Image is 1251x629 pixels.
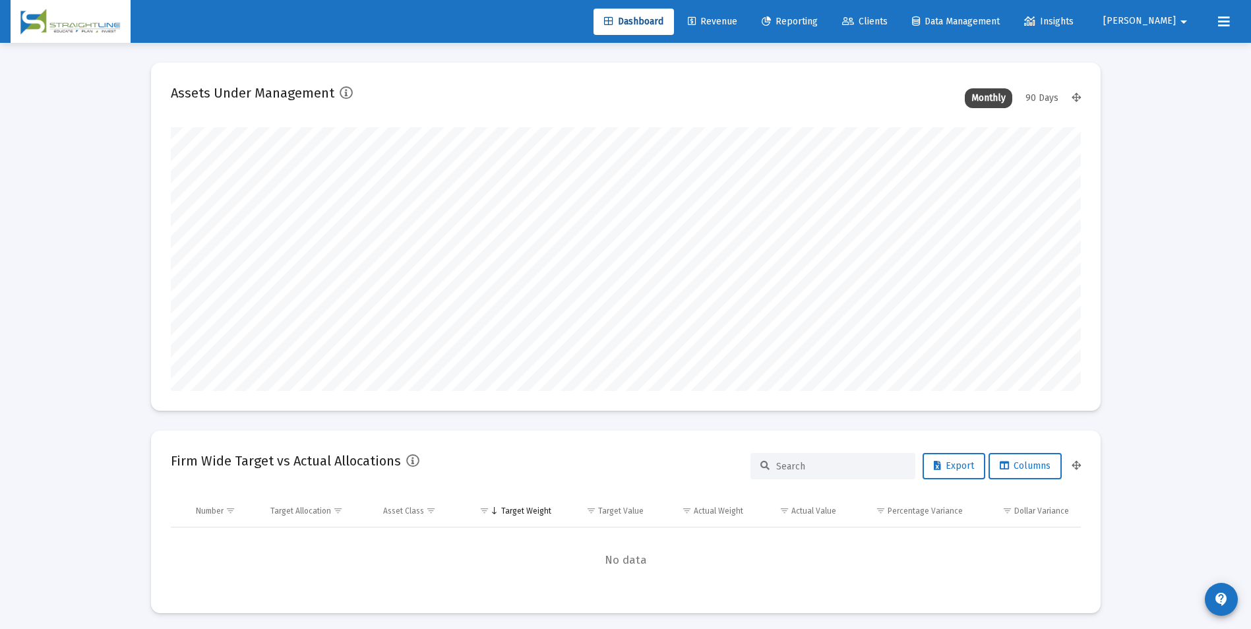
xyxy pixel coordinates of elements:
div: Percentage Variance [888,506,963,516]
h2: Firm Wide Target vs Actual Allocations [171,450,401,471]
td: Column Actual Value [752,495,845,527]
span: Show filter options for column 'Actual Value' [779,506,789,516]
a: Revenue [677,9,748,35]
span: Revenue [688,16,737,27]
div: Target Allocation [270,506,331,516]
div: Actual Weight [694,506,743,516]
td: Column Target Allocation [261,495,374,527]
span: Columns [1000,460,1051,471]
a: Data Management [901,9,1010,35]
a: Clients [832,9,898,35]
div: Target Value [598,506,644,516]
span: Show filter options for column 'Target Allocation' [333,506,343,516]
div: Asset Class [383,506,424,516]
td: Column Target Weight [462,495,561,527]
span: Show filter options for column 'Number' [226,506,235,516]
button: Export [923,453,985,479]
a: Insights [1014,9,1084,35]
td: Column Target Value [561,495,654,527]
div: Monthly [965,88,1012,108]
span: Show filter options for column 'Target Weight' [479,506,489,516]
td: Column Dollar Variance [972,495,1080,527]
td: Column Number [187,495,262,527]
span: Show filter options for column 'Actual Weight' [682,506,692,516]
span: Dashboard [604,16,663,27]
td: Column Asset Class [374,495,462,527]
td: Column Actual Weight [653,495,752,527]
span: Clients [842,16,888,27]
div: 90 Days [1019,88,1065,108]
img: Dashboard [20,9,121,35]
span: Data Management [912,16,1000,27]
span: Show filter options for column 'Target Value' [586,506,596,516]
span: Export [934,460,974,471]
div: Dollar Variance [1014,506,1069,516]
div: Data grid [171,495,1081,593]
mat-icon: contact_support [1213,591,1229,607]
mat-icon: arrow_drop_down [1176,9,1192,35]
span: Show filter options for column 'Asset Class' [426,506,436,516]
button: Columns [989,453,1062,479]
span: Show filter options for column 'Dollar Variance' [1002,506,1012,516]
span: [PERSON_NAME] [1103,16,1176,27]
button: [PERSON_NAME] [1087,8,1207,34]
h2: Assets Under Management [171,82,334,104]
div: Number [196,506,224,516]
a: Reporting [751,9,828,35]
div: Actual Value [791,506,836,516]
span: Reporting [762,16,818,27]
span: No data [171,553,1081,568]
span: Insights [1024,16,1074,27]
a: Dashboard [594,9,674,35]
input: Search [776,461,905,472]
span: Show filter options for column 'Percentage Variance' [876,506,886,516]
td: Column Percentage Variance [845,495,972,527]
div: Target Weight [501,506,551,516]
